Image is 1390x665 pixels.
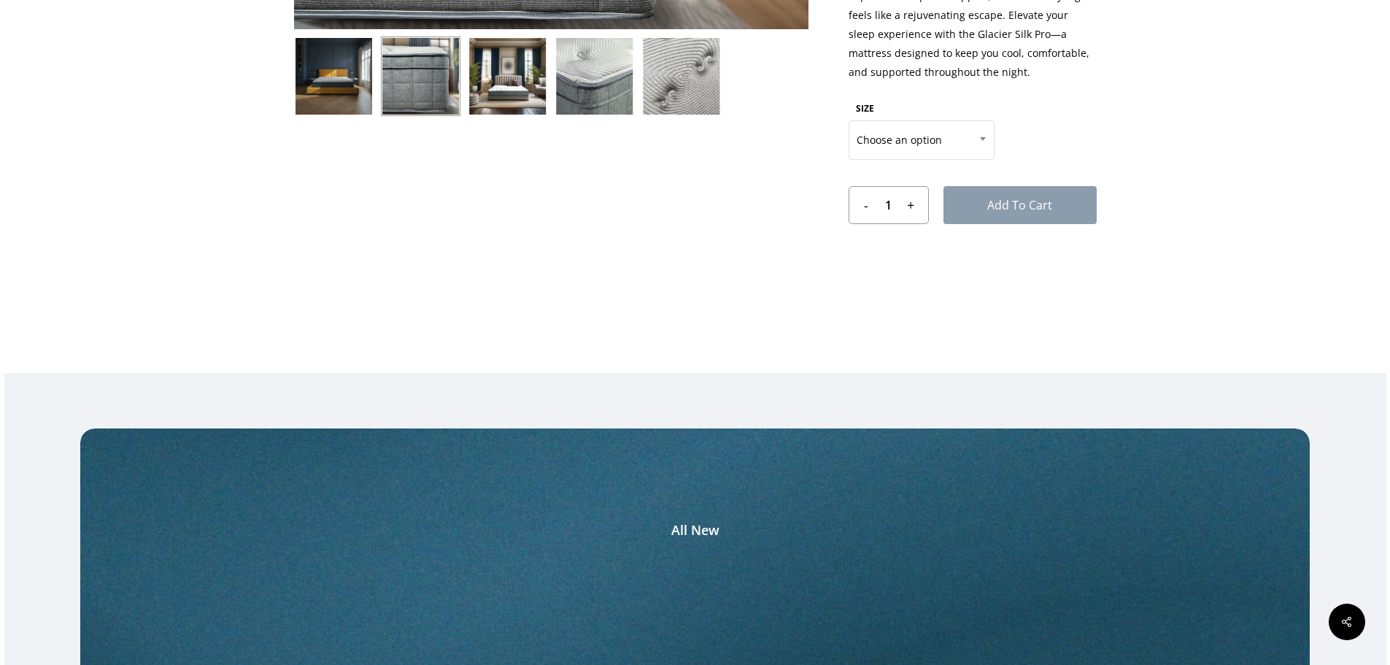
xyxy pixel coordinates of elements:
[863,242,1082,282] iframe: Secure express checkout frame
[671,523,687,539] span: All
[802,599,889,653] span: Pro
[903,187,928,223] input: +
[443,545,946,654] h2: Glacier Silk Pro Mattress
[849,125,994,155] span: Choose an option
[856,102,874,115] label: SIZE
[501,599,684,653] span: Glacier
[849,120,995,160] span: Choose an option
[691,523,719,539] span: New
[849,187,875,223] input: -
[443,515,946,538] h4: All New
[874,187,902,223] input: Product quantity
[943,186,1097,224] button: Add to cart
